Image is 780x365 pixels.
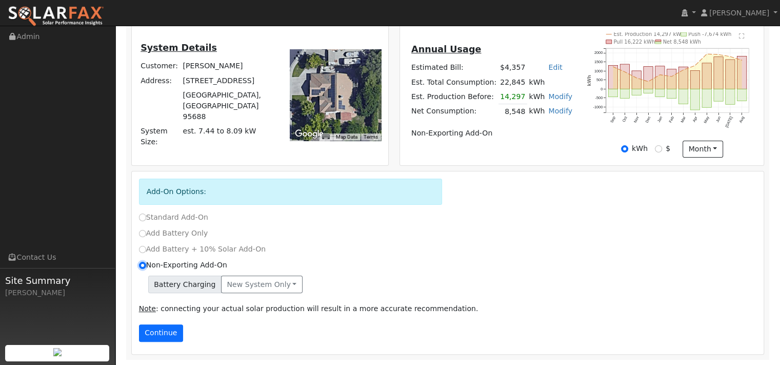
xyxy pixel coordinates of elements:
span: : connecting your actual solar production will result in a more accurate recommendation. [139,304,478,313]
rect: onclick="" [608,65,617,89]
td: kWh [527,75,574,89]
rect: onclick="" [737,56,747,89]
td: 8,548 [498,104,527,119]
u: Note [139,304,156,313]
rect: onclick="" [690,70,699,89]
input: $ [655,145,662,152]
rect: onclick="" [679,89,688,104]
td: [STREET_ADDRESS] [181,73,275,88]
text: Nov [633,116,640,124]
circle: onclick="" [694,65,696,66]
button: month [683,141,723,158]
img: Google [292,127,326,141]
text: 500 [596,78,603,82]
circle: onclick="" [718,54,719,55]
td: kWh [527,104,547,119]
u: Annual Usage [411,44,481,54]
text: Net 8,548 kWh [663,39,701,45]
circle: onclick="" [648,81,649,82]
rect: onclick="" [726,60,735,89]
rect: onclick="" [702,89,711,107]
circle: onclick="" [730,56,731,57]
rect: onclick="" [620,89,629,98]
td: [PERSON_NAME] [181,59,275,73]
rect: onclick="" [714,57,723,89]
td: 14,297 [498,89,527,104]
div: [PERSON_NAME] [5,287,110,298]
input: Non-Exporting Add-On [139,262,146,269]
td: Non-Exporting Add-On [409,126,574,141]
rect: onclick="" [655,89,665,97]
rect: onclick="" [737,89,747,101]
rect: onclick="" [608,89,617,97]
td: $4,357 [498,61,527,75]
text: Push -7,674 kWh [689,31,732,37]
img: retrieve [53,348,62,356]
rect: onclick="" [632,71,641,89]
div: Add-On Options: [139,179,443,205]
label: Non-Exporting Add-On [139,260,227,271]
td: [GEOGRAPHIC_DATA], [GEOGRAPHIC_DATA] 95688 [181,88,275,124]
circle: onclick="" [612,66,614,67]
rect: onclick="" [632,89,641,95]
circle: onclick="" [706,53,708,55]
text: Apr [692,116,698,123]
td: 22,845 [498,75,527,89]
a: Modify [548,107,572,115]
circle: onclick="" [683,69,684,71]
label: $ [666,143,670,154]
a: Terms (opens in new tab) [364,134,378,140]
circle: onclick="" [636,77,637,79]
rect: onclick="" [702,63,711,89]
rect: onclick="" [667,89,676,98]
img: SolarFax [8,6,104,27]
td: Est. Production Before: [409,89,498,104]
text: Dec [645,116,652,124]
span: [PERSON_NAME] [709,9,769,17]
circle: onclick="" [741,60,743,61]
text: -500 [595,95,603,100]
text: Oct [622,116,628,123]
rect: onclick="" [714,89,723,101]
label: Add Battery + 10% Solar Add-On [139,244,266,255]
rect: onclick="" [679,67,688,89]
input: kWh [621,145,628,152]
rect: onclick="" [690,89,699,110]
text: Est. Production 14,297 kWh [614,31,685,37]
td: Est. Total Consumption: [409,75,498,89]
label: Standard Add-On [139,212,208,223]
text: Mar [680,116,687,124]
text: Jun [715,116,722,123]
text:  [739,33,745,39]
td: Net Consumption: [409,104,498,119]
rect: onclick="" [644,89,653,93]
circle: onclick="" [624,71,626,73]
text: Pull 16,222 kWh [614,39,655,45]
label: Add Battery Only [139,228,208,239]
button: Map Data [336,133,357,141]
a: Edit [548,63,562,71]
rect: onclick="" [655,66,665,89]
text: May [703,116,710,124]
text: Aug [738,116,746,124]
text: -1000 [593,105,603,109]
rect: onclick="" [667,69,676,89]
span: Battery Charging [148,276,222,293]
td: System Size: [139,124,181,149]
td: Estimated Bill: [409,61,498,75]
text: Sep [609,116,616,124]
label: kWh [632,143,648,154]
text: 2000 [594,50,603,55]
input: Add Battery + 10% Solar Add-On [139,246,146,253]
button: Keyboard shortcuts [322,133,329,141]
td: kWh [527,89,547,104]
a: Modify [548,92,572,101]
circle: onclick="" [671,75,672,77]
text: 1000 [594,69,603,73]
span: Site Summary [5,274,110,287]
td: Address: [139,73,181,88]
text: [DATE] [725,116,734,128]
span: est. 7.44 to 8.09 kW [183,127,256,135]
a: Open this area in Google Maps (opens a new window) [292,127,326,141]
button: New system only [221,276,303,293]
